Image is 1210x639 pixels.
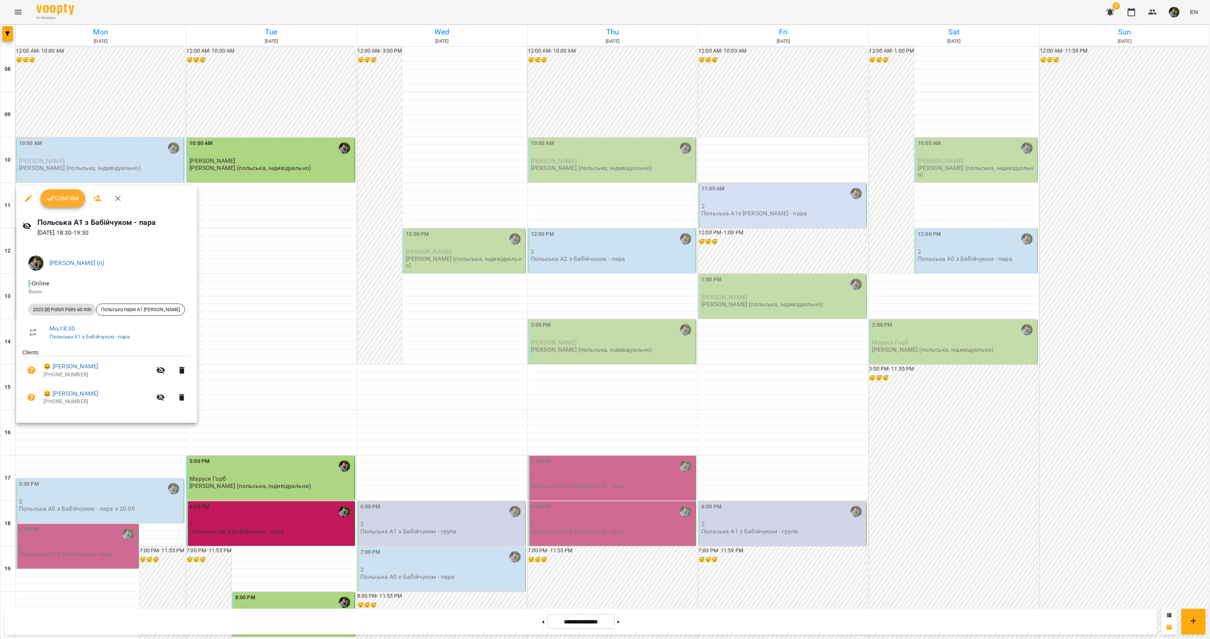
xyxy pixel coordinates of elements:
[22,349,191,413] ul: Clients
[37,228,191,237] p: [DATE] 18:30 - 19:30
[28,280,51,287] span: - Online
[40,189,85,207] button: Confirm
[50,334,130,340] a: Польська А1 з Бабійчуком - пара
[28,306,96,313] span: 2025 [8] Polish Pairs 60 min
[50,259,104,267] a: [PERSON_NAME] (п)
[22,388,40,407] button: Unpaid. Bill the attendance?
[47,194,79,203] span: Confirm
[43,362,98,371] a: 😀 [PERSON_NAME]
[43,371,152,379] p: [PHONE_NUMBER]
[43,398,152,405] p: [PHONE_NUMBER]
[96,304,185,316] div: Польська парні А1 [PERSON_NAME]
[28,256,43,271] img: 70cfbdc3d9a863d38abe8aa8a76b24f3.JPG
[28,288,185,296] p: Room
[50,325,75,332] a: Mo , 18:30
[43,389,98,398] a: 😀 [PERSON_NAME]
[22,361,40,379] button: Unpaid. Bill the attendance?
[37,217,191,228] h6: Польська А1 з Бабійчуком - пара
[96,306,185,313] span: Польська парні А1 [PERSON_NAME]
